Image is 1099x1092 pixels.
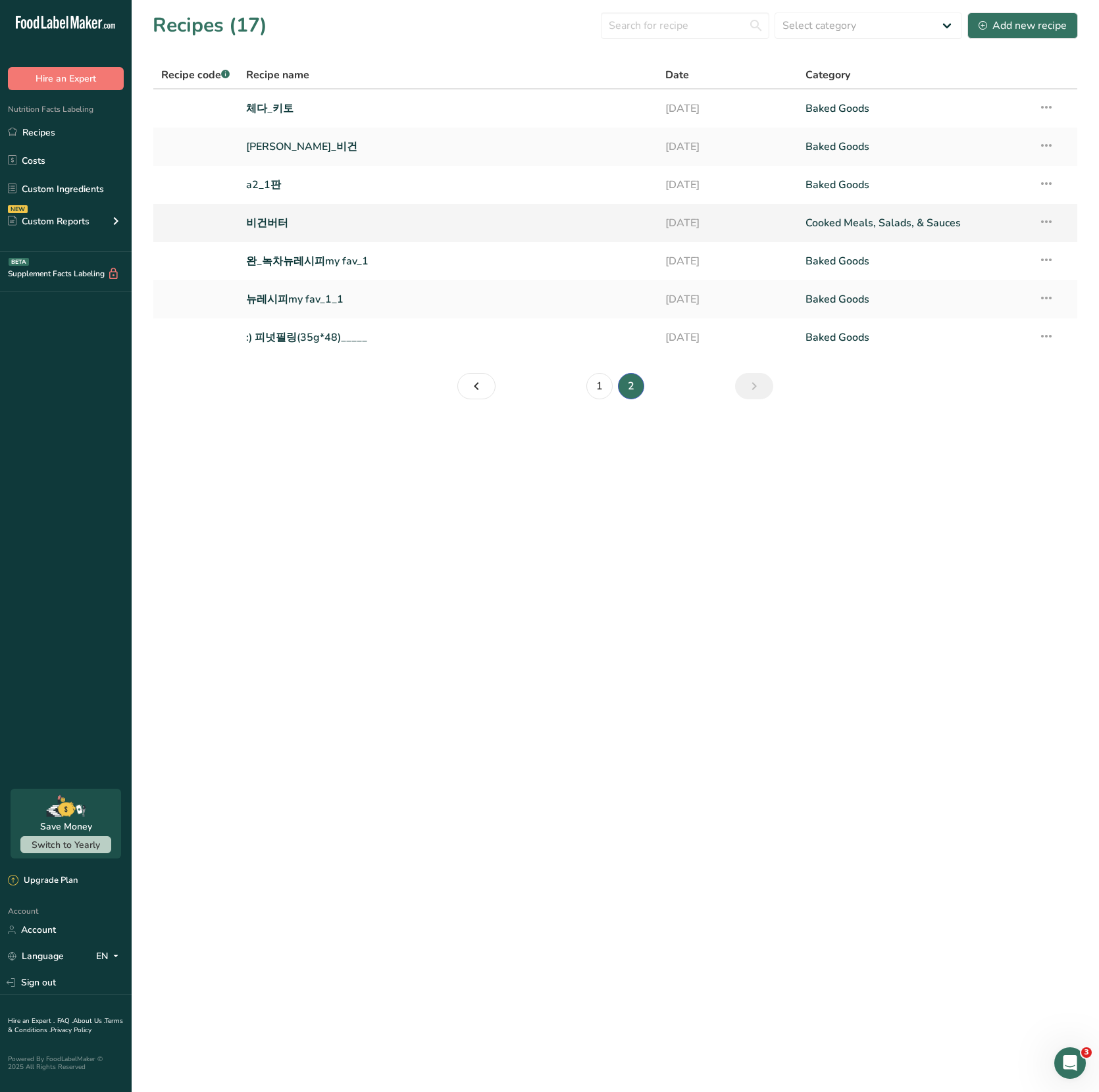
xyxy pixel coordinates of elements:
[805,67,850,83] span: Category
[246,133,650,161] a: [PERSON_NAME]_비건
[805,171,1023,199] a: Baked Goods
[665,67,689,83] span: Date
[57,1016,73,1026] a: FAQ .
[665,171,790,199] a: [DATE]
[246,95,650,122] a: 체다_키토
[8,945,64,968] a: Language
[805,133,1023,161] a: Baked Goods
[586,373,613,399] a: Page 1.
[967,12,1078,39] button: Add new recipe
[665,95,790,122] a: [DATE]
[805,285,1023,313] a: Baked Goods
[96,949,124,964] div: EN
[805,95,1023,122] a: Baked Goods
[601,12,769,39] input: Search for recipe
[8,1016,55,1026] a: Hire an Expert .
[9,258,29,266] div: BETA
[20,836,111,853] button: Switch to Yearly
[32,839,100,851] span: Switch to Yearly
[805,324,1023,351] a: Baked Goods
[8,205,28,213] div: NEW
[665,133,790,161] a: [DATE]
[153,11,267,40] h1: Recipes (17)
[8,67,124,90] button: Hire an Expert
[1054,1047,1086,1079] iframe: Intercom live chat
[246,285,650,313] a: 뉴레시피my fav_1_1
[805,247,1023,275] a: Baked Goods
[665,247,790,275] a: [DATE]
[246,324,650,351] a: :) 피넛필링(35g*48)_____
[665,285,790,313] a: [DATE]
[979,18,1067,34] div: Add new recipe
[246,67,309,83] span: Recipe name
[805,209,1023,237] a: Cooked Meals, Salads, & Sauces
[246,247,650,275] a: 완_녹차뉴레시피my fav_1
[8,1016,123,1035] a: Terms & Conditions .
[51,1026,91,1035] a: Privacy Policy
[73,1016,105,1026] a: About Us .
[665,209,790,237] a: [DATE]
[1081,1047,1092,1058] span: 3
[246,171,650,199] a: a2_1판
[457,373,496,399] a: Page 1.
[665,324,790,351] a: [DATE]
[735,373,773,399] a: Page 3.
[8,214,89,228] div: Custom Reports
[40,820,92,833] div: Save Money
[246,209,650,237] a: 비건버터
[8,1055,124,1071] div: Powered By FoodLabelMaker © 2025 All Rights Reserved
[161,68,230,82] span: Recipe code
[8,874,78,887] div: Upgrade Plan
